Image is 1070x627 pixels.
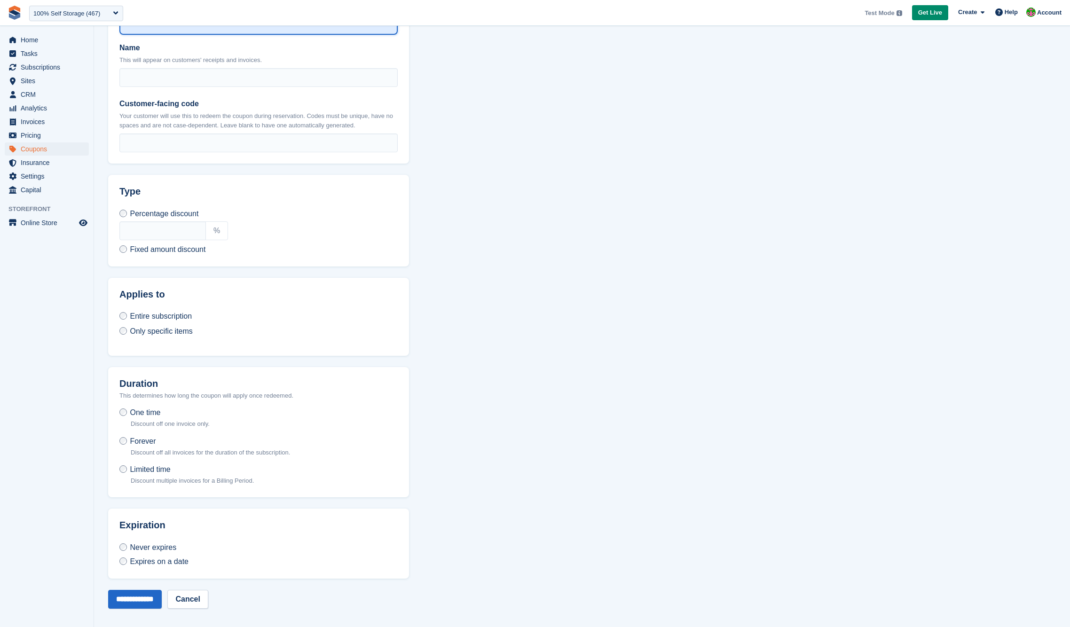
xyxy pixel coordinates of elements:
span: Analytics [21,102,77,115]
a: menu [5,74,89,87]
img: stora-icon-8386f47178a22dfd0bd8f6a31ec36ba5ce8667c1dd55bd0f319d3a0aa187defe.svg [8,6,22,20]
a: Preview store [78,217,89,228]
span: Pricing [21,129,77,142]
div: 100% Self Storage (467) [33,9,100,18]
span: Settings [21,170,77,183]
p: Discount off one invoice only. [131,419,210,429]
p: Discount multiple invoices for a Billing Period. [131,476,254,486]
label: Customer-facing code [119,98,398,110]
input: Entire subscription [119,312,127,320]
span: Get Live [918,8,942,17]
input: Only specific items [119,327,127,335]
span: Fixed amount discount [130,245,205,253]
a: menu [5,216,89,229]
a: menu [5,88,89,101]
span: Help [1005,8,1018,17]
span: Account [1037,8,1062,17]
input: Limited time Discount multiple invoices for a Billing Period. [119,465,127,473]
span: Never expires [130,543,176,551]
a: menu [5,129,89,142]
a: Cancel [167,590,208,609]
a: menu [5,156,89,169]
span: Capital [21,183,77,196]
a: menu [5,115,89,128]
span: Invoices [21,115,77,128]
span: Entire subscription [130,312,192,320]
a: menu [5,33,89,47]
input: Never expires [119,543,127,551]
span: CRM [21,88,77,101]
span: Storefront [8,204,94,214]
h2: Type [119,186,398,197]
a: menu [5,61,89,74]
h2: Applies to [119,289,398,300]
p: Discount off all invoices for the duration of the subscription. [131,448,290,457]
p: Your customer will use this to redeem the coupon during reservation. Codes must be unique, have n... [119,111,398,130]
img: Will McNeilly [1026,8,1036,17]
h2: Duration [119,378,398,389]
img: icon-info-grey-7440780725fd019a000dd9b08b2336e03edf1995a4989e88bcd33f0948082b44.svg [897,10,902,16]
input: Expires on a date [119,557,127,565]
span: Coupons [21,142,77,156]
a: menu [5,183,89,196]
span: Sites [21,74,77,87]
a: menu [5,170,89,183]
input: Percentage discount [119,210,127,217]
h2: Expiration [119,520,398,531]
span: Percentage discount [130,210,198,218]
span: Test Mode [865,8,894,18]
a: Get Live [912,5,948,21]
span: Expires on a date [130,557,189,565]
input: Fixed amount discount [119,245,127,253]
p: This will appear on customers' receipts and invoices. [119,55,398,65]
input: One time Discount off one invoice only. [119,408,127,416]
span: Limited time [130,465,170,473]
a: menu [5,47,89,60]
a: menu [5,102,89,115]
span: Create [958,8,977,17]
span: Forever [130,437,156,445]
span: One time [130,408,160,416]
p: This determines how long the coupon will apply once redeemed. [119,391,398,400]
span: Insurance [21,156,77,169]
input: Forever Discount off all invoices for the duration of the subscription. [119,437,127,445]
span: Online Store [21,216,77,229]
span: Tasks [21,47,77,60]
span: Only specific items [130,327,192,335]
span: Home [21,33,77,47]
span: Subscriptions [21,61,77,74]
a: menu [5,142,89,156]
label: Name [119,42,398,54]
